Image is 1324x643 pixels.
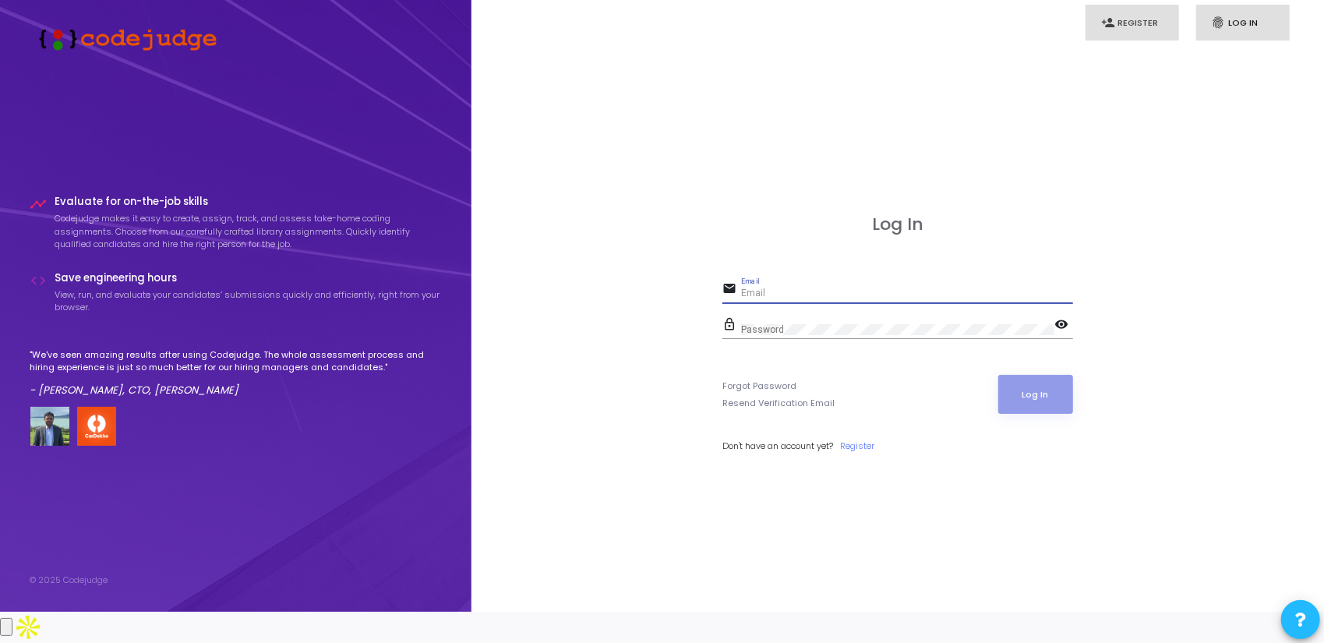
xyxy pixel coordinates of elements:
a: Resend Verification Email [722,397,835,410]
p: "We've seen amazing results after using Codejudge. The whole assessment process and hiring experi... [30,348,442,374]
a: Forgot Password [722,380,796,393]
div: © 2025 Codejudge [30,574,108,587]
mat-icon: email [722,281,741,299]
img: user image [30,407,69,446]
img: Apollo [12,612,44,643]
i: person_add [1101,16,1115,30]
mat-icon: visibility [1054,316,1073,335]
h4: Evaluate for on-the-job skills [55,196,442,208]
h3: Log In [722,214,1073,235]
p: Codejudge makes it easy to create, assign, track, and assess take-home coding assignments. Choose... [55,212,442,251]
p: View, run, and evaluate your candidates’ submissions quickly and efficiently, right from your bro... [55,288,442,314]
span: Don't have an account yet? [722,440,833,452]
button: Log In [998,375,1074,414]
a: person_addRegister [1086,5,1179,41]
img: company-logo [77,407,116,446]
h4: Save engineering hours [55,272,442,284]
mat-icon: lock_outline [722,316,741,335]
a: Register [840,440,874,453]
i: fingerprint [1212,16,1226,30]
i: code [30,272,48,289]
em: - [PERSON_NAME], CTO, [PERSON_NAME] [30,383,239,397]
i: timeline [30,196,48,213]
input: Email [741,288,1073,299]
a: fingerprintLog In [1196,5,1290,41]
